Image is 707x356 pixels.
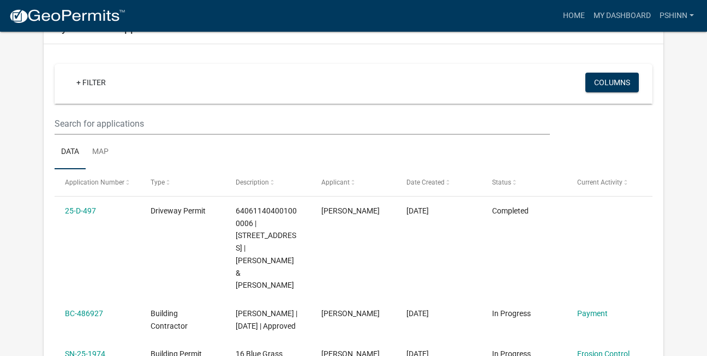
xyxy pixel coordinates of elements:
[65,179,124,186] span: Application Number
[321,206,380,215] span: paul shinn
[396,169,482,195] datatable-header-cell: Date Created
[55,169,140,195] datatable-header-cell: Application Number
[68,73,115,92] a: + Filter
[492,179,511,186] span: Status
[55,135,86,170] a: Data
[310,169,396,195] datatable-header-cell: Applicant
[236,206,297,290] span: 640611404001000006 | 16 Blue Grass Way | Reinsma Blaine R & Castillo Ashley N
[492,309,531,318] span: In Progress
[321,179,350,186] span: Applicant
[86,135,115,170] a: Map
[482,169,567,195] datatable-header-cell: Status
[151,206,206,215] span: Driveway Permit
[655,5,698,26] a: pshinn
[140,169,225,195] datatable-header-cell: Type
[65,309,103,318] a: BC-486927
[236,309,297,330] span: paul shinn | 10/08/2025 | Approved
[589,5,655,26] a: My Dashboard
[559,5,589,26] a: Home
[406,179,445,186] span: Date Created
[151,309,188,330] span: Building Contractor
[577,309,608,318] a: Payment
[406,206,429,215] span: 10/02/2025
[406,309,429,318] span: 10/02/2025
[567,169,652,195] datatable-header-cell: Current Activity
[65,206,96,215] a: 25-D-497
[492,206,529,215] span: Completed
[577,179,622,186] span: Current Activity
[321,309,380,318] span: paul shinn
[236,179,269,186] span: Description
[585,73,639,92] button: Columns
[55,112,550,135] input: Search for applications
[151,179,165,186] span: Type
[225,169,311,195] datatable-header-cell: Description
